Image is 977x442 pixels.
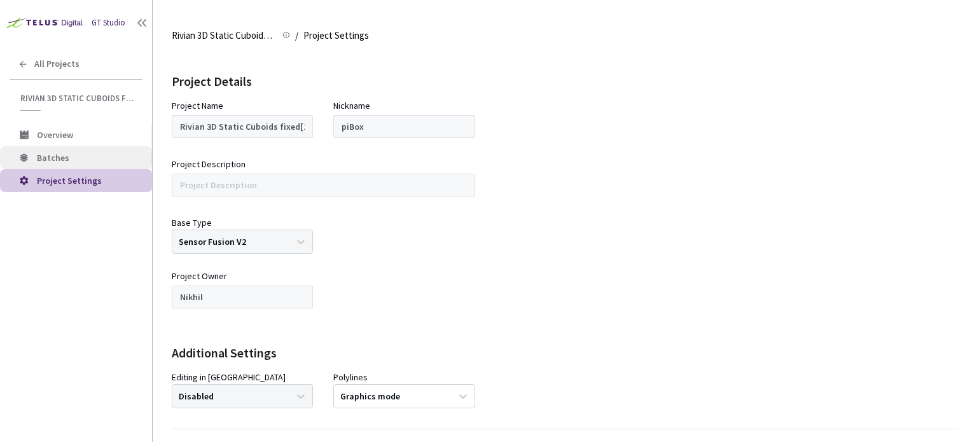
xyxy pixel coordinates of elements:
div: GT Studio [92,17,125,29]
div: Project Details [172,71,958,91]
li: / [295,28,298,43]
span: Rivian 3D Static Cuboids fixed[2024-25] [20,93,134,104]
input: Project Nickname [333,115,475,138]
div: Graphics mode [340,390,400,403]
div: Project Description [172,157,246,171]
input: Project Description [172,174,475,197]
span: Project Settings [303,28,369,43]
span: Rivian 3D Static Cuboids fixed[2024-25] [172,28,275,43]
div: Polylines [333,370,368,384]
div: Nickname [333,99,370,113]
div: Project Owner [172,269,227,283]
div: Additional Settings [172,343,958,363]
span: Batches [37,152,69,163]
span: Overview [37,129,73,141]
div: Base Type [172,216,212,230]
span: All Projects [34,59,80,69]
div: Project Name [172,99,223,113]
span: Project Settings [37,175,102,186]
input: Project Name [172,115,313,138]
div: Editing in [GEOGRAPHIC_DATA] [172,370,286,384]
